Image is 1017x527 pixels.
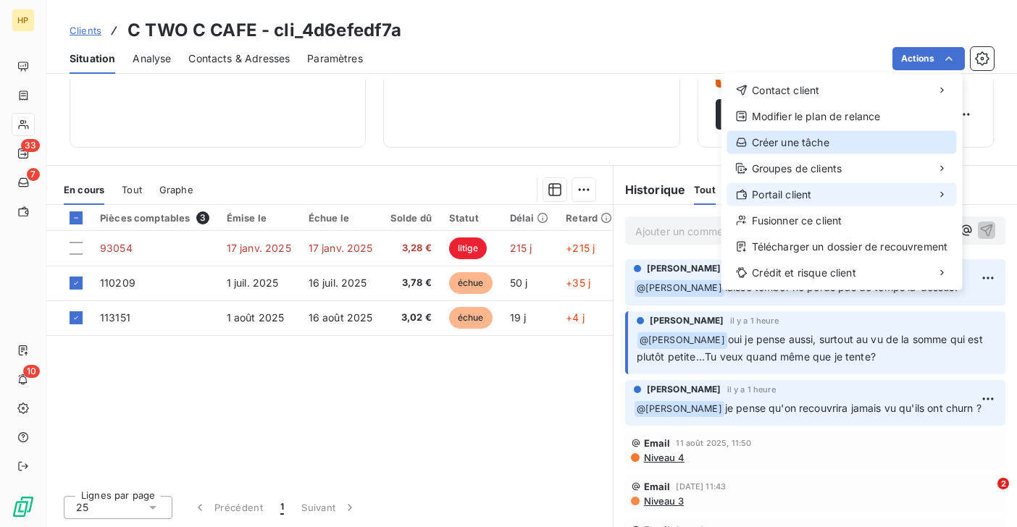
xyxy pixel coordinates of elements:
[752,161,842,176] span: Groupes de clients
[727,105,957,128] div: Modifier le plan de relance
[727,235,957,258] div: Télécharger un dossier de recouvrement
[752,266,855,280] span: Crédit et risque client
[727,209,957,232] div: Fusionner ce client
[752,83,819,98] span: Contact client
[721,73,963,290] div: Actions
[997,478,1009,489] span: 2
[727,131,957,154] div: Créer une tâche
[968,478,1003,513] iframe: Intercom live chat
[752,187,811,202] span: Portail client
